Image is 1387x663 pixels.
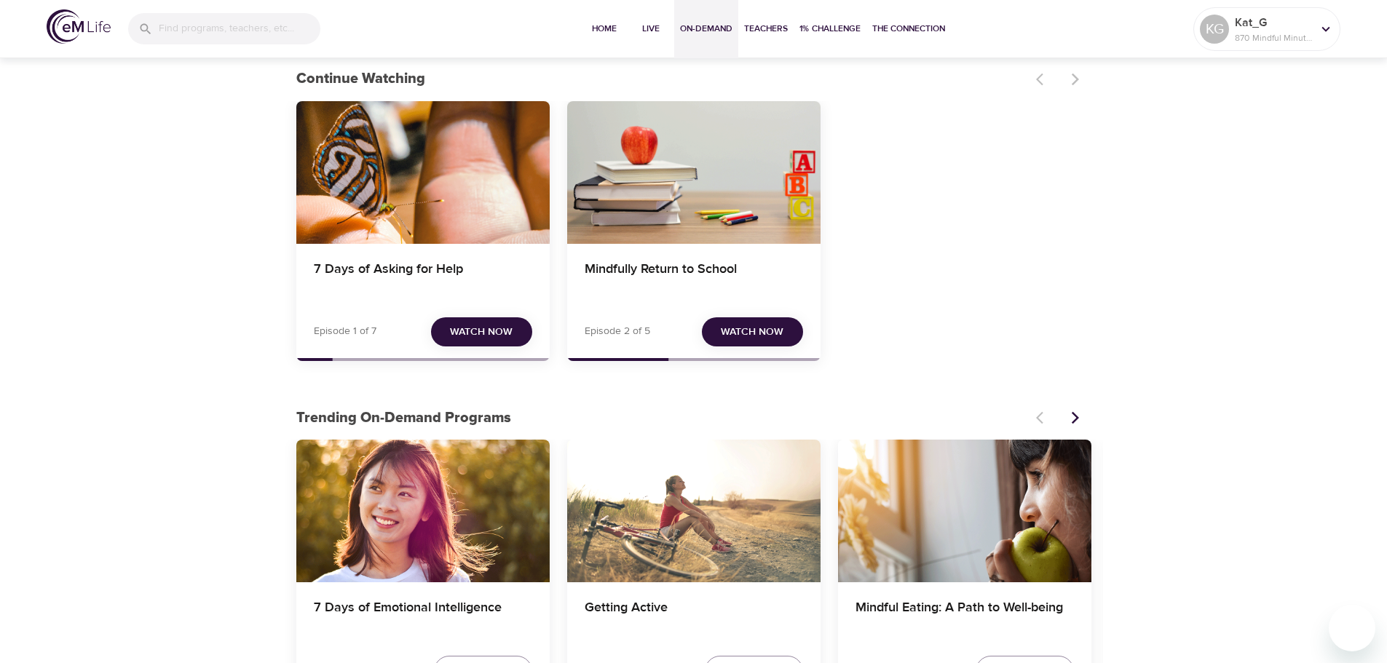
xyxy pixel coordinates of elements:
[633,21,668,36] span: Live
[1329,605,1375,651] iframe: Button to launch messaging window
[587,21,622,36] span: Home
[680,21,732,36] span: On-Demand
[1235,31,1312,44] p: 870 Mindful Minutes
[296,71,1027,87] h3: Continue Watching
[431,317,532,347] button: Watch Now
[702,317,803,347] button: Watch Now
[721,323,783,341] span: Watch Now
[314,261,532,296] h4: 7 Days of Asking for Help
[567,101,821,244] button: Mindfully Return to School
[314,600,532,635] h4: 7 Days of Emotional Intelligence
[450,323,513,341] span: Watch Now
[744,21,788,36] span: Teachers
[799,21,861,36] span: 1% Challenge
[585,600,803,635] h4: Getting Active
[585,324,650,339] p: Episode 2 of 5
[314,324,376,339] p: Episode 1 of 7
[296,440,550,582] button: 7 Days of Emotional Intelligence
[1235,14,1312,31] p: Kat_G
[1059,402,1091,434] button: Next items
[838,440,1091,582] button: Mindful Eating: A Path to Well-being
[585,261,803,296] h4: Mindfully Return to School
[567,440,821,582] button: Getting Active
[296,101,550,244] button: 7 Days of Asking for Help
[296,407,1027,429] p: Trending On-Demand Programs
[1200,15,1229,44] div: KG
[47,9,111,44] img: logo
[855,600,1074,635] h4: Mindful Eating: A Path to Well-being
[159,13,320,44] input: Find programs, teachers, etc...
[872,21,945,36] span: The Connection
